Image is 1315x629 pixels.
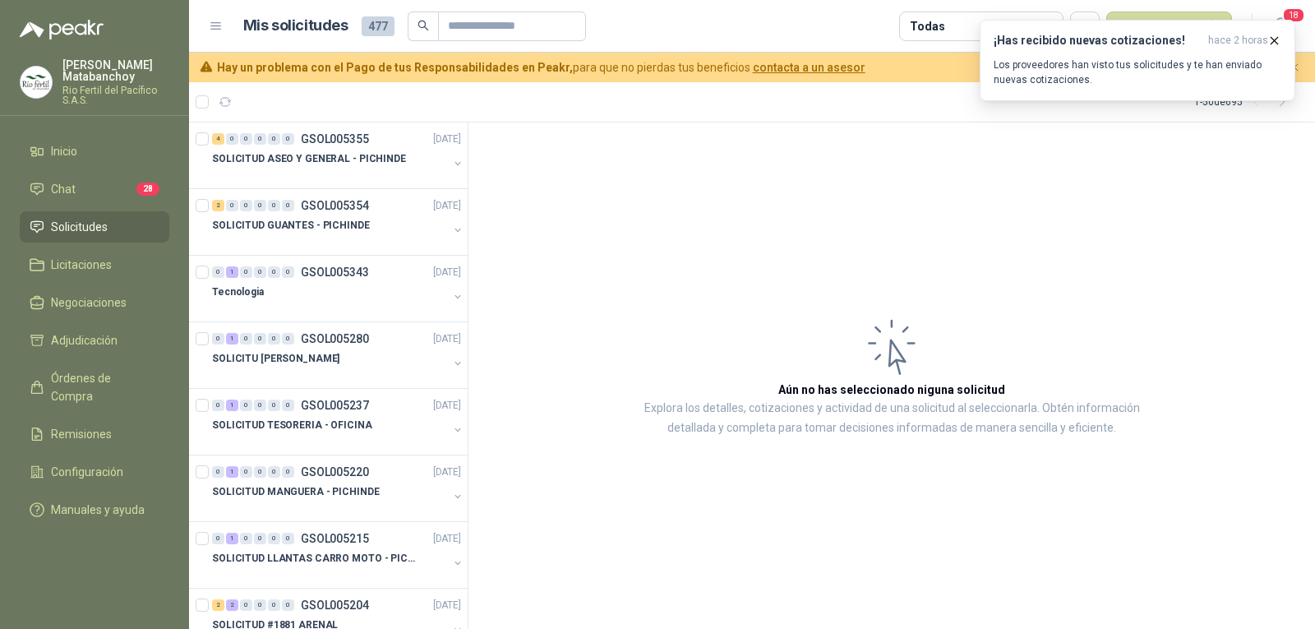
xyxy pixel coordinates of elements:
a: 2 0 0 0 0 0 GSOL005354[DATE] SOLICITUD GUANTES - PICHINDE [212,196,464,248]
span: Adjudicación [51,331,118,349]
p: SOLICITUD TESORERIA - OFICINA [212,418,372,433]
span: Solicitudes [51,218,108,236]
div: 0 [254,466,266,478]
span: Configuración [51,463,123,481]
div: 0 [268,400,280,411]
p: Los proveedores han visto tus solicitudes y te han enviado nuevas cotizaciones. [994,58,1281,87]
div: 0 [212,400,224,411]
span: Chat [51,180,76,198]
p: Tecnologia [212,284,264,300]
div: 1 [226,533,238,544]
div: 0 [212,466,224,478]
a: Solicitudes [20,211,169,243]
div: 0 [268,533,280,544]
div: 0 [282,599,294,611]
span: para que no pierdas tus beneficios [217,58,865,76]
div: 0 [282,533,294,544]
div: 0 [254,133,266,145]
span: Órdenes de Compra [51,369,154,405]
button: Nueva solicitud [1106,12,1232,41]
div: 0 [268,599,280,611]
div: 0 [226,133,238,145]
p: GSOL005343 [301,266,369,278]
div: Todas [910,17,944,35]
span: search [418,20,429,31]
div: 0 [254,400,266,411]
p: [DATE] [433,598,461,613]
div: 0 [240,466,252,478]
p: Rio Fertil del Pacífico S.A.S. [62,86,169,105]
a: 4 0 0 0 0 0 GSOL005355[DATE] SOLICITUD ASEO Y GENERAL - PICHINDE [212,129,464,182]
div: 0 [240,266,252,278]
button: 18 [1266,12,1295,41]
div: 2 [226,599,238,611]
p: GSOL005355 [301,133,369,145]
div: 0 [282,466,294,478]
div: 0 [254,266,266,278]
span: 477 [362,16,394,36]
div: 4 [212,133,224,145]
span: Manuales y ayuda [51,501,145,519]
a: Órdenes de Compra [20,363,169,412]
div: 0 [282,266,294,278]
span: hace 2 horas [1208,34,1268,48]
p: GSOL005354 [301,200,369,211]
div: 0 [268,466,280,478]
div: 0 [268,133,280,145]
h3: ¡Has recibido nuevas cotizaciones! [994,34,1202,48]
div: 0 [268,333,280,345]
div: 1 [226,466,238,478]
p: GSOL005220 [301,466,369,478]
span: 18 [1282,7,1305,23]
p: SOLICITU [PERSON_NAME] [212,351,339,367]
div: 0 [268,266,280,278]
div: 0 [240,400,252,411]
span: Negociaciones [51,294,127,312]
p: GSOL005204 [301,599,369,611]
a: Configuración [20,456,169,488]
div: 0 [282,333,294,345]
p: [DATE] [433,398,461,414]
div: 1 [226,400,238,411]
div: 0 [212,533,224,544]
div: 0 [240,133,252,145]
img: Logo peakr [20,20,104,39]
a: Inicio [20,136,169,167]
div: 0 [282,133,294,145]
a: 0 1 0 0 0 0 GSOL005215[DATE] SOLICITUD LLANTAS CARRO MOTO - PICHINDE [212,529,464,581]
div: 0 [268,200,280,211]
div: 0 [254,599,266,611]
p: [DATE] [433,465,461,480]
div: 1 [226,333,238,345]
h1: Mis solicitudes [243,14,348,38]
a: Manuales y ayuda [20,494,169,525]
p: SOLICITUD GUANTES - PICHINDE [212,218,370,234]
div: 0 [282,400,294,411]
p: GSOL005215 [301,533,369,544]
a: contacta a un asesor [753,61,865,74]
p: GSOL005237 [301,400,369,411]
span: Licitaciones [51,256,112,274]
a: 0 1 0 0 0 0 GSOL005237[DATE] SOLICITUD TESORERIA - OFICINA [212,395,464,448]
h3: Aún no has seleccionado niguna solicitud [778,381,1005,399]
div: 0 [240,200,252,211]
a: Negociaciones [20,287,169,318]
p: [DATE] [433,198,461,214]
b: Hay un problema con el Pago de tus Responsabilidades en Peakr, [217,61,573,74]
a: 0 1 0 0 0 0 GSOL005343[DATE] Tecnologia [212,262,464,315]
div: 0 [212,266,224,278]
div: 0 [240,599,252,611]
div: 0 [212,333,224,345]
a: Chat28 [20,173,169,205]
div: 0 [226,200,238,211]
div: 0 [254,533,266,544]
p: [DATE] [433,132,461,147]
p: [DATE] [433,265,461,280]
p: SOLICITUD ASEO Y GENERAL - PICHINDE [212,151,406,167]
div: 0 [240,333,252,345]
p: SOLICITUD MANGUERA - PICHINDE [212,484,380,500]
p: [DATE] [433,531,461,547]
a: 0 1 0 0 0 0 GSOL005280[DATE] SOLICITU [PERSON_NAME] [212,329,464,382]
a: Adjudicación [20,325,169,356]
div: 0 [240,533,252,544]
